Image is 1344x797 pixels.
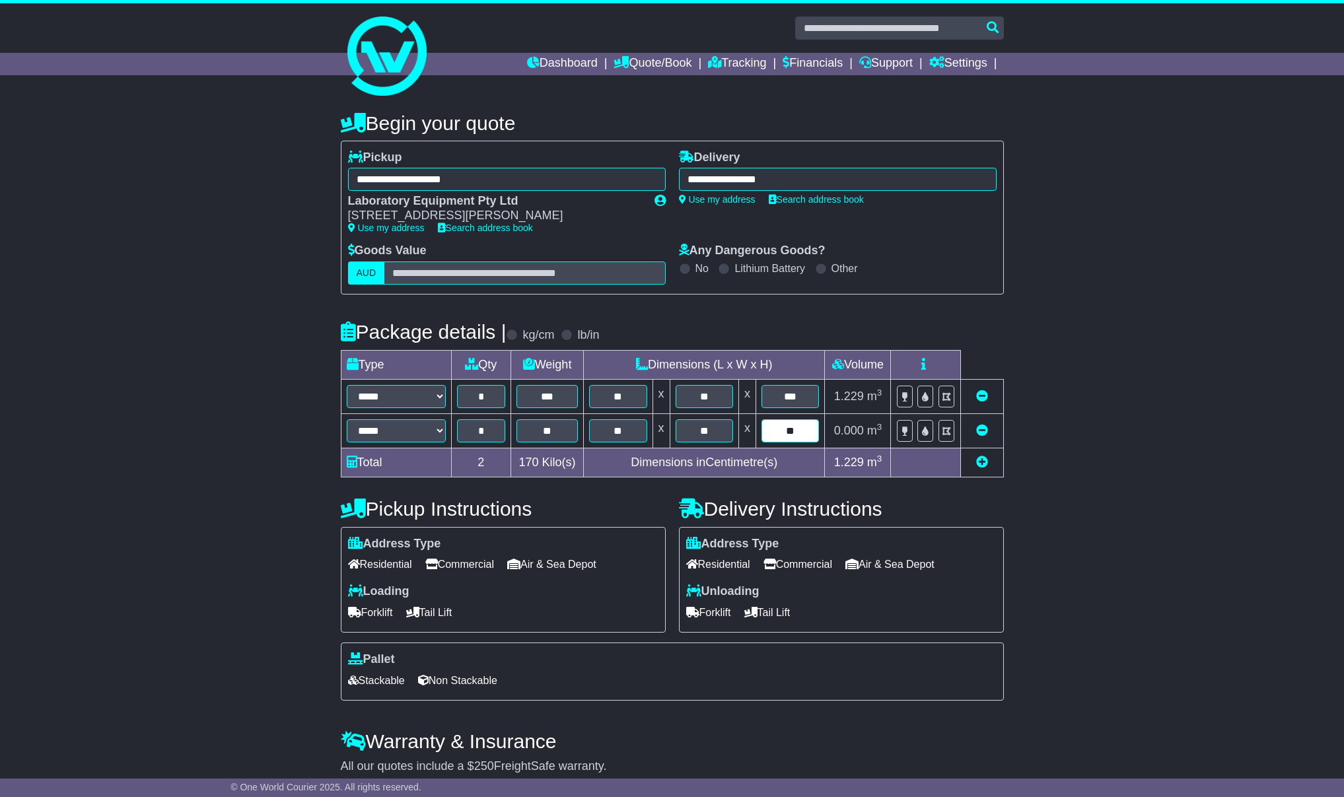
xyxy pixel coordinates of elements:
span: 1.229 [834,390,864,403]
label: No [695,262,709,275]
td: Weight [511,350,584,379]
span: 1.229 [834,456,864,469]
span: Forklift [348,602,393,623]
td: Total [341,448,451,477]
span: Air & Sea Depot [507,554,596,574]
h4: Warranty & Insurance [341,730,1004,752]
label: lb/in [577,328,599,343]
label: Unloading [686,584,760,599]
sup: 3 [877,454,882,464]
a: Support [859,53,913,75]
a: Search address book [438,223,533,233]
span: 170 [519,456,539,469]
td: Qty [451,350,511,379]
td: x [653,413,670,448]
td: x [738,379,756,413]
td: x [738,413,756,448]
div: Laboratory Equipment Pty Ltd [348,194,641,209]
h4: Delivery Instructions [679,498,1004,520]
span: Air & Sea Depot [845,554,935,574]
label: Any Dangerous Goods? [679,244,826,258]
sup: 3 [877,422,882,432]
span: © One World Courier 2025. All rights reserved. [230,782,421,792]
span: Residential [348,554,412,574]
td: 2 [451,448,511,477]
label: AUD [348,261,385,285]
span: 250 [474,759,494,773]
span: Residential [686,554,750,574]
td: Dimensions in Centimetre(s) [584,448,825,477]
label: Pallet [348,652,395,667]
span: Commercial [763,554,832,574]
label: Other [831,262,858,275]
a: Financials [783,53,843,75]
span: m [867,424,882,437]
h4: Pickup Instructions [341,498,666,520]
a: Quote/Book [614,53,691,75]
label: Delivery [679,151,740,165]
span: Forklift [686,602,731,623]
a: Remove this item [976,424,988,437]
td: Type [341,350,451,379]
a: Dashboard [527,53,598,75]
td: Volume [825,350,891,379]
label: kg/cm [522,328,554,343]
span: Commercial [425,554,494,574]
div: [STREET_ADDRESS][PERSON_NAME] [348,209,641,223]
label: Goods Value [348,244,427,258]
label: Address Type [348,537,441,551]
label: Lithium Battery [734,262,805,275]
a: Remove this item [976,390,988,403]
span: m [867,456,882,469]
a: Search address book [769,194,864,205]
span: 0.000 [834,424,864,437]
span: Non Stackable [418,670,497,691]
a: Settings [929,53,987,75]
h4: Begin your quote [341,112,1004,134]
label: Address Type [686,537,779,551]
div: All our quotes include a $ FreightSafe warranty. [341,759,1004,774]
span: m [867,390,882,403]
label: Loading [348,584,409,599]
label: Pickup [348,151,402,165]
span: Tail Lift [744,602,791,623]
a: Use my address [679,194,756,205]
a: Use my address [348,223,425,233]
span: Tail Lift [406,602,452,623]
td: x [653,379,670,413]
span: Stackable [348,670,405,691]
h4: Package details | [341,321,507,343]
sup: 3 [877,388,882,398]
a: Tracking [708,53,766,75]
td: Kilo(s) [511,448,584,477]
td: Dimensions (L x W x H) [584,350,825,379]
a: Add new item [976,456,988,469]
